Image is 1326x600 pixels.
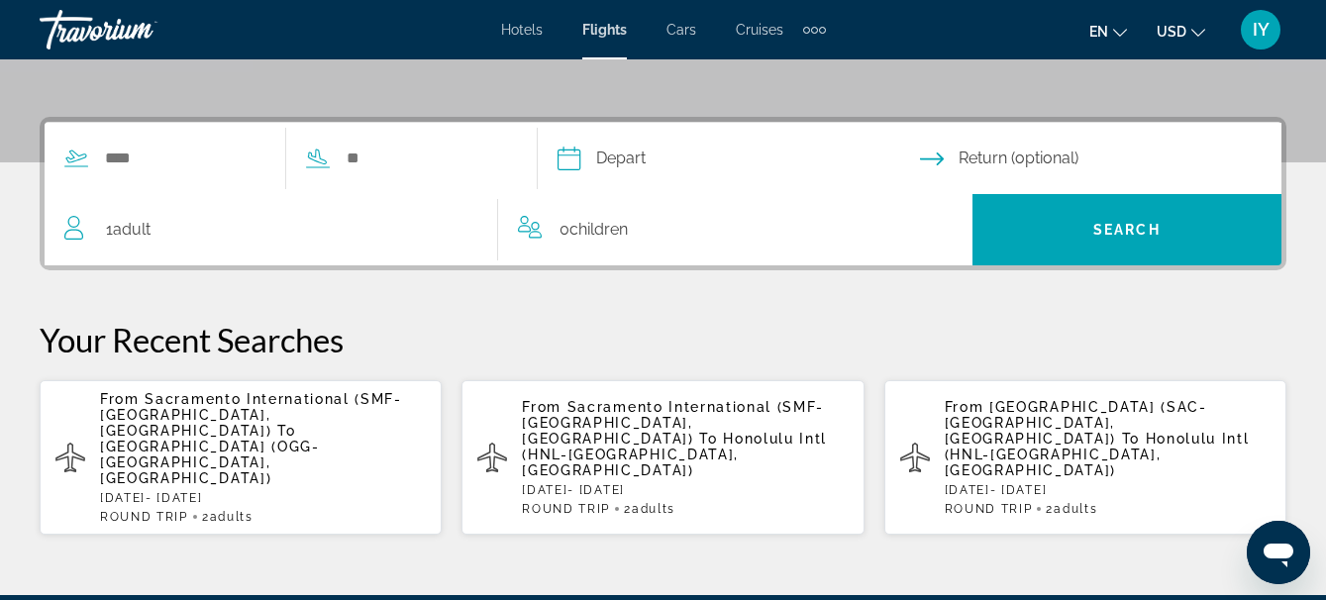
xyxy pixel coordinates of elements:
span: Adults [632,502,675,516]
button: Change currency [1157,17,1205,46]
span: 0 [560,216,628,244]
button: From Sacramento International (SMF-[GEOGRAPHIC_DATA], [GEOGRAPHIC_DATA]) To [GEOGRAPHIC_DATA] (OG... [40,379,442,536]
p: Your Recent Searches [40,320,1286,359]
span: [GEOGRAPHIC_DATA] (SAC-[GEOGRAPHIC_DATA], [GEOGRAPHIC_DATA]) [945,399,1207,447]
a: Cruises [736,22,783,38]
span: From [945,399,984,415]
span: ROUND TRIP [945,502,1033,516]
button: From [GEOGRAPHIC_DATA] (SAC-[GEOGRAPHIC_DATA], [GEOGRAPHIC_DATA]) To Honolulu Intl (HNL-[GEOGRAPH... [884,379,1286,536]
span: Sacramento International (SMF-[GEOGRAPHIC_DATA], [GEOGRAPHIC_DATA]) [100,391,402,439]
div: Search widget [45,122,1281,265]
span: USD [1157,24,1186,40]
span: IY [1253,20,1270,40]
span: Adults [1054,502,1097,516]
span: To [1122,431,1140,447]
span: Adult [113,220,151,239]
span: [GEOGRAPHIC_DATA] (OGG-[GEOGRAPHIC_DATA], [GEOGRAPHIC_DATA]) [100,439,320,486]
a: Travorium [40,4,238,55]
span: To [699,431,717,447]
p: [DATE] - [DATE] [945,483,1271,497]
span: From [522,399,561,415]
a: Cars [666,22,696,38]
span: 2 [624,502,675,516]
button: Change language [1089,17,1127,46]
button: Extra navigation items [803,14,826,46]
p: [DATE] - [DATE] [522,483,848,497]
span: To [277,423,295,439]
span: Honolulu Intl (HNL-[GEOGRAPHIC_DATA], [GEOGRAPHIC_DATA]) [522,431,827,478]
span: Adults [210,510,254,524]
span: en [1089,24,1108,40]
button: Travelers: 1 adult, 0 children [45,194,972,265]
button: Depart date [558,123,920,194]
a: Hotels [501,22,543,38]
span: 2 [1046,502,1097,516]
span: From [100,391,140,407]
p: [DATE] - [DATE] [100,491,426,505]
span: Search [1093,222,1161,238]
span: ROUND TRIP [522,502,610,516]
iframe: Button to launch messaging window [1247,521,1310,584]
span: ROUND TRIP [100,510,188,524]
span: 2 [202,510,254,524]
button: User Menu [1235,9,1286,50]
span: Sacramento International (SMF-[GEOGRAPHIC_DATA], [GEOGRAPHIC_DATA]) [522,399,824,447]
button: Search [972,194,1281,265]
a: Flights [582,22,627,38]
span: Return (optional) [959,145,1078,172]
span: Children [569,220,628,239]
span: 1 [106,216,151,244]
span: Honolulu Intl (HNL-[GEOGRAPHIC_DATA], [GEOGRAPHIC_DATA]) [945,431,1250,478]
button: Return date [920,123,1282,194]
button: From Sacramento International (SMF-[GEOGRAPHIC_DATA], [GEOGRAPHIC_DATA]) To Honolulu Intl (HNL-[G... [461,379,864,536]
